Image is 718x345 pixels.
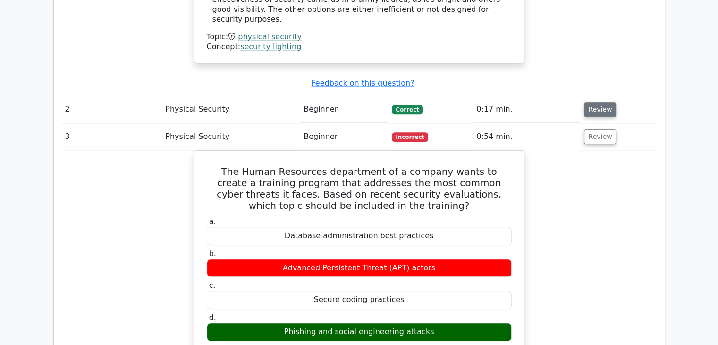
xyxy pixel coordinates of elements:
div: Advanced Persistent Threat (APT) actors [207,259,512,277]
button: Review [584,102,616,117]
div: Phishing and social engineering attacks [207,323,512,341]
td: 0:17 min. [473,96,580,123]
div: Database administration best practices [207,227,512,245]
span: b. [209,249,216,258]
div: Concept: [207,42,512,52]
span: Correct [392,105,422,114]
span: a. [209,217,216,226]
button: Review [584,129,616,144]
a: physical security [238,32,302,41]
td: 0:54 min. [473,123,580,150]
td: Beginner [300,96,388,123]
td: Physical Security [161,123,300,150]
span: Incorrect [392,132,428,142]
td: Physical Security [161,96,300,123]
td: Beginner [300,123,388,150]
td: 2 [61,96,162,123]
span: c. [209,281,216,290]
a: security lighting [240,42,301,51]
h5: The Human Resources department of a company wants to create a training program that addresses the... [206,166,513,211]
div: Topic: [207,32,512,42]
a: Feedback on this question? [311,78,414,87]
div: Secure coding practices [207,291,512,309]
td: 3 [61,123,162,150]
span: d. [209,313,216,322]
